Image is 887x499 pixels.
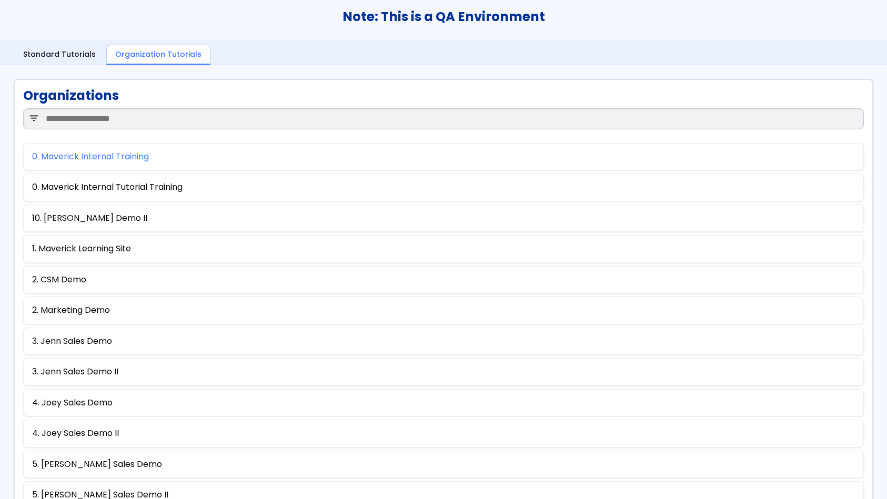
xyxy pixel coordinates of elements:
a: 0. Maverick Internal Training [32,152,149,161]
span: filter_list [28,114,39,124]
a: 1. Maverick Learning Site [32,244,131,253]
a: 2. CSM Demo [32,275,86,284]
a: Organization Tutorials [106,45,210,65]
a: Standard Tutorials [15,45,104,65]
a: 5. [PERSON_NAME] Sales Demo [32,460,162,469]
a: 4. Joey Sales Demo II [32,429,119,438]
a: 0. Maverick Internal Tutorial Training [32,182,183,192]
a: 3. Jenn Sales Demo [32,337,112,346]
a: 10. [PERSON_NAME] Demo II [32,213,147,223]
h1: Organizations [23,88,119,103]
a: 2. Marketing Demo [32,305,110,315]
a: 3. Jenn Sales Demo II [32,367,118,376]
a: 4. Joey Sales Demo [32,398,113,408]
